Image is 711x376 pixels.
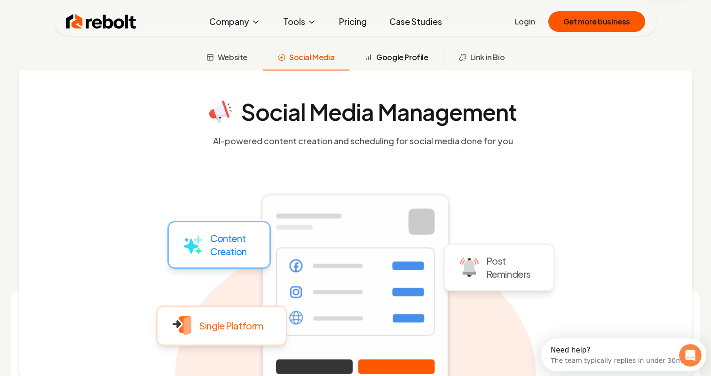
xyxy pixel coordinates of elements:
button: Website [191,46,262,70]
button: Link in Bio [443,46,520,70]
div: The team typically replies in under 30m [10,16,142,25]
button: Tools [276,12,324,31]
span: Social Media [289,52,334,63]
button: Get more business [548,11,645,32]
p: Content Creation [210,232,247,258]
span: Website [218,52,247,63]
div: Open Intercom Messenger [4,4,169,30]
p: Post Reminders [486,254,531,281]
img: Rebolt Logo [66,12,136,31]
span: Link in Bio [470,52,505,63]
iframe: Intercom live chat [679,344,702,367]
button: Google Profile [349,46,443,70]
a: Login [515,16,535,27]
a: Pricing [332,12,374,31]
p: Single Platform [199,319,263,332]
div: Need help? [10,8,142,16]
button: Social Media [262,46,349,70]
a: Case Studies [382,12,450,31]
span: Google Profile [376,52,428,63]
h4: Social Media Management [241,101,517,123]
iframe: Intercom live chat discovery launcher [541,338,706,371]
button: Company [202,12,268,31]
